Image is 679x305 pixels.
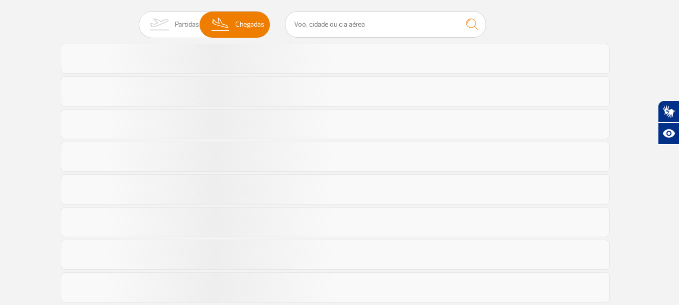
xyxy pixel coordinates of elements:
[206,12,236,38] img: slider-desembarque
[658,100,679,123] button: Abrir tradutor de língua de sinais.
[235,12,264,38] span: Chegadas
[658,123,679,145] button: Abrir recursos assistivos.
[143,12,175,38] img: slider-embarque
[175,12,199,38] span: Partidas
[285,11,486,38] input: Voo, cidade ou cia aérea
[658,100,679,145] div: Plugin de acessibilidade da Hand Talk.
